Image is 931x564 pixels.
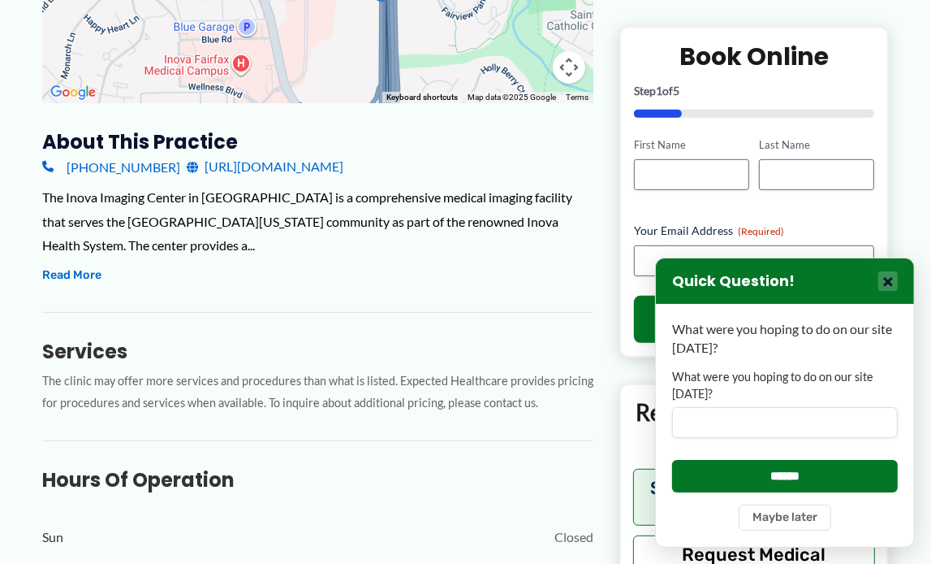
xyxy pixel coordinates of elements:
[656,84,662,98] span: 1
[738,225,784,237] span: (Required)
[672,369,898,402] label: What were you hoping to do on our site [DATE]?
[634,85,874,97] p: Step of
[633,468,875,525] button: Send orders and clinical documents
[739,505,831,531] button: Maybe later
[46,82,100,103] a: Open this area in Google Maps (opens a new window)
[672,320,898,357] p: What were you hoping to do on our site [DATE]?
[42,525,63,549] span: Sun
[566,93,588,102] a: Terms (opens in new tab)
[187,154,343,179] a: [URL][DOMAIN_NAME]
[42,467,593,492] h3: Hours of Operation
[672,272,795,291] h3: Quick Question!
[634,41,874,72] h2: Book Online
[634,223,874,239] label: Your Email Address
[759,137,874,153] label: Last Name
[46,82,100,103] img: Google
[554,525,593,549] span: Closed
[633,397,875,457] p: Referring Providers and Staff
[42,154,180,179] a: [PHONE_NUMBER]
[42,339,593,364] h3: Services
[42,266,101,285] button: Read More
[553,51,585,84] button: Map camera controls
[673,84,679,98] span: 5
[386,92,458,103] button: Keyboard shortcuts
[878,271,898,291] button: Close
[42,371,593,414] p: The clinic may offer more services and procedures than what is listed. Expected Healthcare provid...
[634,137,749,153] label: First Name
[468,93,556,102] span: Map data ©2025 Google
[42,185,593,258] div: The Inova Imaging Center in [GEOGRAPHIC_DATA] is a comprehensive medical imaging facility that se...
[42,129,593,154] h3: About this practice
